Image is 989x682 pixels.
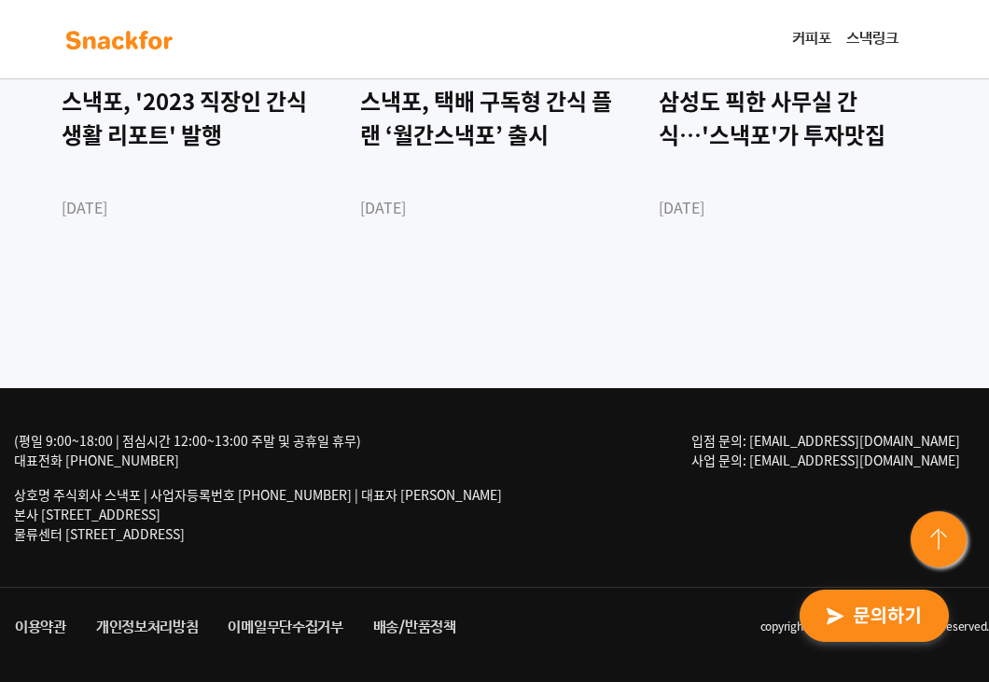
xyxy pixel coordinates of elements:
[14,485,502,544] p: 상호명 주식회사 스낵포 | 사업자등록번호 [PHONE_NUMBER] | 대표자 [PERSON_NAME] 본사 [STREET_ADDRESS] 물류센터 [STREET_ADDRESS]
[358,611,471,645] a: 배송/반품정책
[81,611,214,645] a: 개인정보처리방침
[123,527,241,574] a: 대화
[360,196,629,218] div: [DATE]
[907,508,974,575] img: floating-button
[62,18,330,284] a: News 스낵포, '2023 직장인 간식 생활 리포트' 발행 [DATE]
[360,18,629,284] a: News 스낵포, 택배 구독형 간식 플랜 ‘월간스낵포’ 출시 [DATE]
[14,431,502,470] div: (평일 9:00~18:00 | 점심시간 12:00~13:00 주말 및 공휴일 휴무) 대표전화 [PHONE_NUMBER]
[360,84,629,151] div: 스낵포, 택배 구독형 간식 플랜 ‘월간스낵포’ 출시
[61,25,178,55] img: background-main-color.svg
[6,527,123,574] a: 홈
[62,196,330,218] div: [DATE]
[839,21,906,58] a: 스낵링크
[659,84,927,151] div: 삼성도 픽한 사무실 간식…'스낵포'가 투자맛집
[171,556,193,571] span: 대화
[659,196,927,218] div: [DATE]
[288,555,311,570] span: 설정
[659,18,927,284] a: News 삼성도 픽한 사무실 간식…'스낵포'가 투자맛집 [DATE]
[691,431,960,469] span: 입점 문의: [EMAIL_ADDRESS][DOMAIN_NAME] 사업 문의: [EMAIL_ADDRESS][DOMAIN_NAME]
[59,555,70,570] span: 홈
[241,527,358,574] a: 설정
[213,611,357,645] a: 이메일무단수집거부
[62,84,330,151] div: 스낵포, '2023 직장인 간식 생활 리포트' 발행
[785,21,839,58] a: 커피포
[471,611,989,645] li: copyright ⓒ 2021 snackfor all rights reserved.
